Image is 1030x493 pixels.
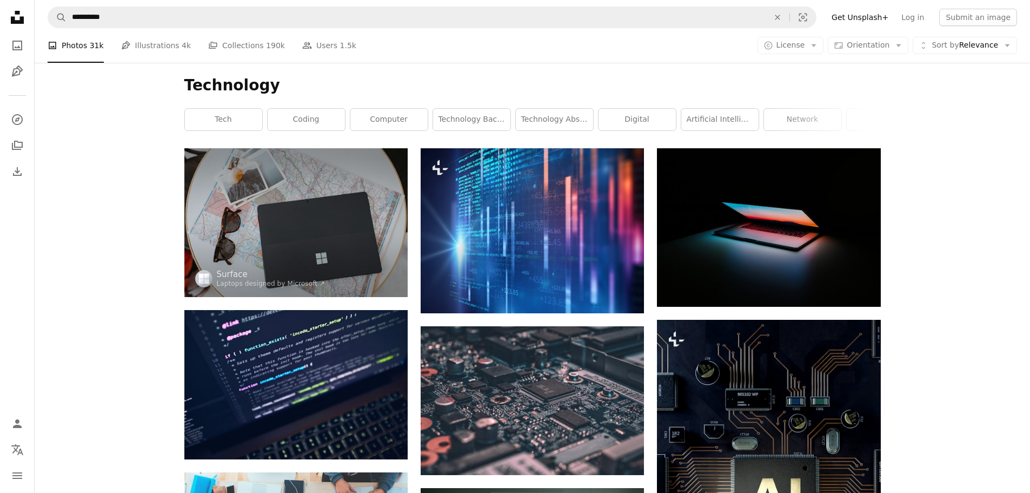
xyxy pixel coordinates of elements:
img: a laptop computer sitting on top of a white table [184,148,408,297]
a: macro photography of black circuit board [421,396,644,405]
span: 190k [266,40,285,51]
a: Download History [6,161,28,182]
a: Photos [6,35,28,56]
span: Relevance [932,40,998,51]
a: digital code number abstract background, represent coding technology and programming languages. [421,226,644,235]
img: digital code number abstract background, represent coding technology and programming languages. [421,148,644,313]
a: tech [185,109,262,130]
a: Log in / Sign up [6,413,28,435]
a: data [847,109,924,130]
a: technology background [433,109,510,130]
img: Go to Surface's profile [195,270,212,287]
a: technology abstract [516,109,593,130]
a: Home — Unsplash [6,6,28,30]
button: Visual search [790,7,816,28]
a: computer [350,109,428,130]
a: artificial intelligence [681,109,759,130]
img: turned on gray laptop computer [184,310,408,459]
span: 1.5k [340,40,356,51]
a: a laptop computer sitting on top of a white table [184,218,408,227]
img: gray and black laptop computer on surface [657,148,880,307]
a: coding [268,109,345,130]
a: Get Unsplash+ [825,9,895,26]
a: digital [599,109,676,130]
a: Laptops designed by Microsoft ↗ [217,280,325,287]
a: Illustrations [6,61,28,82]
img: macro photography of black circuit board [421,326,644,475]
a: turned on gray laptop computer [184,379,408,389]
span: 4k [182,40,191,51]
a: Collections 190k [208,28,285,63]
a: network [764,109,841,130]
a: Log in [895,9,931,26]
button: Clear [766,7,789,28]
button: Submit an image [939,9,1017,26]
a: Explore [6,109,28,130]
a: gray and black laptop computer on surface [657,222,880,232]
button: Language [6,439,28,461]
button: Sort byRelevance [913,37,1017,54]
a: Surface [217,269,325,280]
span: License [776,41,805,49]
button: Orientation [828,37,908,54]
a: Collections [6,135,28,156]
button: Search Unsplash [48,7,67,28]
h1: Technology [184,76,881,95]
a: Illustrations 4k [121,28,191,63]
button: License [757,37,824,54]
form: Find visuals sitewide [48,6,816,28]
span: Sort by [932,41,959,49]
span: Orientation [847,41,889,49]
a: Users 1.5k [302,28,356,63]
button: Menu [6,465,28,487]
